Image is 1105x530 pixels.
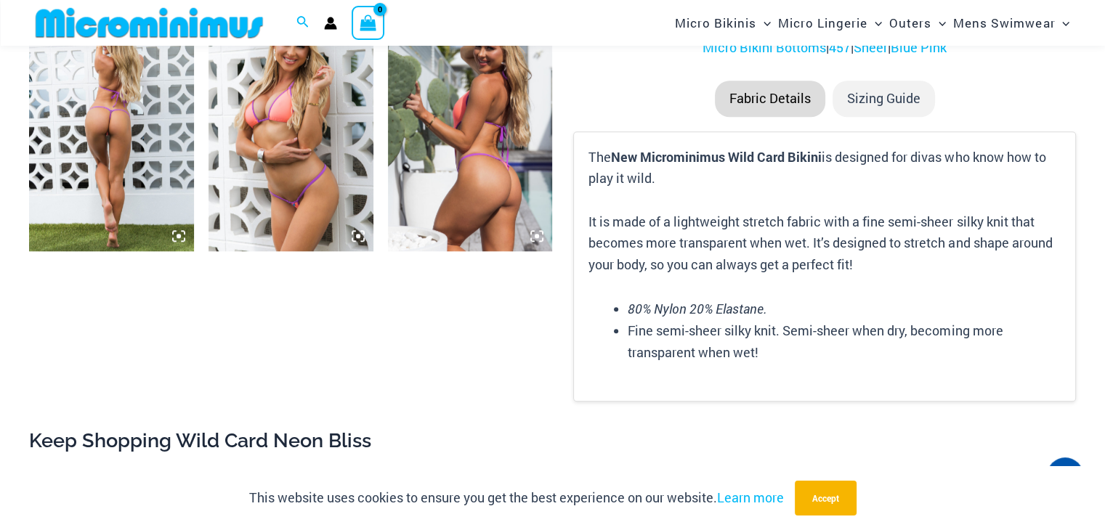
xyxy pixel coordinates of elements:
[778,4,867,41] span: Micro Lingerie
[29,428,1076,453] h2: Keep Shopping Wild Card Neon Bliss
[675,4,756,41] span: Micro Bikinis
[611,148,822,166] b: New Microminimus Wild Card Bikini
[920,38,947,56] a: Pink
[703,38,826,56] a: Micro Bikini Bottoms
[950,4,1073,41] a: Mens SwimwearMenu ToggleMenu Toggle
[296,14,309,33] a: Search icon link
[886,4,950,41] a: OutersMenu ToggleMenu Toggle
[715,81,825,117] li: Fabric Details
[891,38,918,56] a: Blue
[717,489,784,506] a: Learn more
[867,4,882,41] span: Menu Toggle
[833,81,935,117] li: Sizing Guide
[889,4,931,41] span: Outers
[249,487,784,509] p: This website uses cookies to ensure you get the best experience on our website.
[931,4,946,41] span: Menu Toggle
[573,37,1076,59] p: | | |
[795,481,857,515] button: Accept
[628,300,767,317] em: 80% Nylon 20% Elastane.
[756,4,771,41] span: Menu Toggle
[829,38,851,56] a: 457
[388,4,553,250] img: Wild Card Neon Bliss 819 One Piece 02
[1055,4,1069,41] span: Menu Toggle
[669,2,1076,44] nav: Site Navigation
[29,4,194,250] img: Wild Card Neon Bliss 312 Top 457 Micro 03
[671,4,774,41] a: Micro BikinisMenu ToggleMenu Toggle
[588,147,1061,276] p: The is designed for divas who know how to play it wild. It is made of a lightweight stretch fabri...
[324,17,337,30] a: Account icon link
[628,320,1061,363] li: Fine semi-sheer silky knit. Semi-sheer when dry, becoming more transparent when wet!
[352,6,385,39] a: View Shopping Cart, empty
[30,7,269,39] img: MM SHOP LOGO FLAT
[774,4,886,41] a: Micro LingerieMenu ToggleMenu Toggle
[854,38,888,56] a: Sheer
[953,4,1055,41] span: Mens Swimwear
[209,4,373,250] img: Wild Card Neon Bliss 312 Top 457 Micro 01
